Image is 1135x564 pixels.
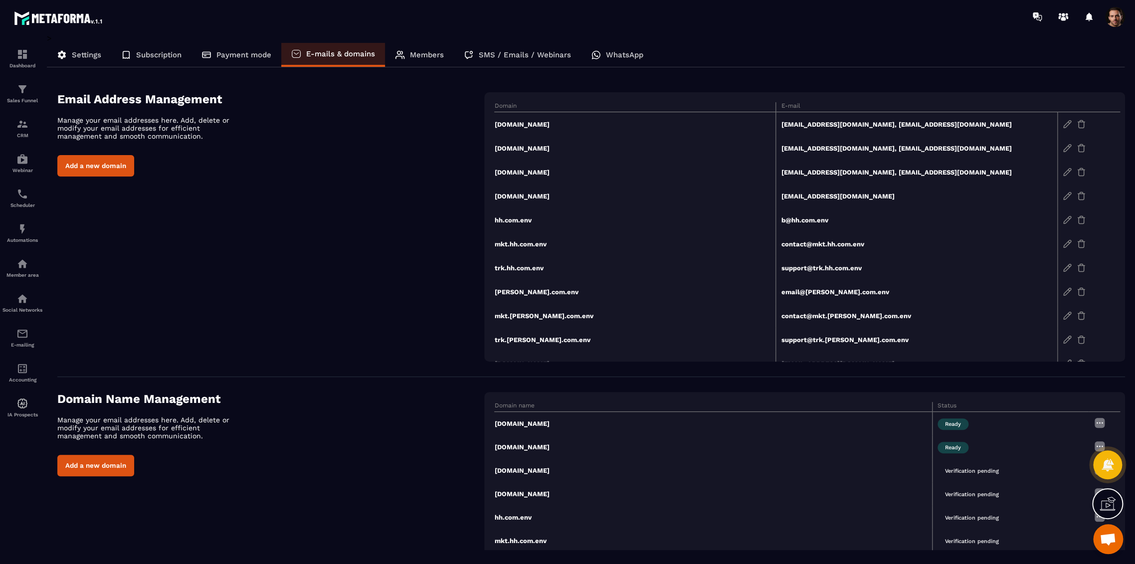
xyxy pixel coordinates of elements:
[16,293,28,305] img: social-network
[494,304,776,328] td: mkt.[PERSON_NAME].com.env
[16,83,28,95] img: formation
[606,50,643,59] p: WhatsApp
[1077,144,1086,153] img: trash-gr.2c9399ab.svg
[1077,168,1086,177] img: trash-gr.2c9399ab.svg
[1063,311,1072,320] img: edit-gr.78e3acdd.svg
[57,392,484,406] h4: Domain Name Management
[2,377,42,382] p: Accounting
[938,489,1006,500] span: Verification pending
[1077,311,1086,320] img: trash-gr.2c9399ab.svg
[494,280,776,304] td: [PERSON_NAME].com.env
[494,102,776,112] th: Domain
[494,402,932,412] th: Domain name
[2,355,42,390] a: accountantaccountantAccounting
[16,258,28,270] img: automations
[16,363,28,375] img: accountant
[776,232,1058,256] td: contact@mkt.hh.com.env
[306,49,375,58] p: E-mails & domains
[494,412,932,436] td: [DOMAIN_NAME]
[16,188,28,200] img: scheduler
[2,146,42,181] a: automationsautomationsWebinar
[494,328,776,352] td: trk.[PERSON_NAME].com.env
[1093,524,1123,554] a: Mở cuộc trò chuyện
[1063,215,1072,224] img: edit-gr.78e3acdd.svg
[494,482,932,506] td: [DOMAIN_NAME]
[1094,440,1106,452] img: more
[938,418,968,430] span: Ready
[1063,168,1072,177] img: edit-gr.78e3acdd.svg
[1077,359,1086,368] img: trash-gr.2c9399ab.svg
[410,50,444,59] p: Members
[2,412,42,417] p: IA Prospects
[2,111,42,146] a: formationformationCRM
[16,118,28,130] img: formation
[2,285,42,320] a: social-networksocial-networkSocial Networks
[494,352,776,376] td: [DOMAIN_NAME]
[2,63,42,68] p: Dashboard
[494,529,932,553] td: mkt.hh.com.env
[494,435,932,459] td: [DOMAIN_NAME]
[1063,359,1072,368] img: edit-gr.78e3acdd.svg
[776,352,1058,376] td: [EMAIL_ADDRESS][DOMAIN_NAME]
[1077,215,1086,224] img: trash-gr.2c9399ab.svg
[494,208,776,232] td: hh.com.env
[2,250,42,285] a: automationsautomationsMember area
[57,455,134,476] button: Add a new domain
[57,155,134,177] button: Add a new domain
[16,48,28,60] img: formation
[2,237,42,243] p: Automations
[776,256,1058,280] td: support@trk.hh.com.env
[1063,263,1072,272] img: edit-gr.78e3acdd.svg
[1063,335,1072,344] img: edit-gr.78e3acdd.svg
[1077,191,1086,200] img: trash-gr.2c9399ab.svg
[2,98,42,103] p: Sales Funnel
[2,181,42,215] a: schedulerschedulerScheduler
[1077,239,1086,248] img: trash-gr.2c9399ab.svg
[494,506,932,529] td: hh.com.env
[2,133,42,138] p: CRM
[1063,144,1072,153] img: edit-gr.78e3acdd.svg
[938,512,1006,524] span: Verification pending
[494,136,776,160] td: [DOMAIN_NAME]
[1063,191,1072,200] img: edit-gr.78e3acdd.svg
[57,92,484,106] h4: Email Address Management
[2,307,42,313] p: Social Networks
[16,328,28,340] img: email
[2,41,42,76] a: formationformationDashboard
[14,9,104,27] img: logo
[776,184,1058,208] td: [EMAIL_ADDRESS][DOMAIN_NAME]
[938,536,1006,547] span: Verification pending
[938,442,968,453] span: Ready
[1077,120,1086,129] img: trash-gr.2c9399ab.svg
[1063,120,1072,129] img: edit-gr.78e3acdd.svg
[494,232,776,256] td: mkt.hh.com.env
[494,112,776,137] td: [DOMAIN_NAME]
[2,320,42,355] a: emailemailE-mailing
[494,160,776,184] td: [DOMAIN_NAME]
[16,397,28,409] img: automations
[72,50,101,59] p: Settings
[1063,239,1072,248] img: edit-gr.78e3acdd.svg
[2,168,42,173] p: Webinar
[776,208,1058,232] td: b@hh.com.env
[1094,417,1106,429] img: more
[776,160,1058,184] td: [EMAIL_ADDRESS][DOMAIN_NAME], [EMAIL_ADDRESS][DOMAIN_NAME]
[776,304,1058,328] td: contact@mkt.[PERSON_NAME].com.env
[136,50,182,59] p: Subscription
[938,465,1006,477] span: Verification pending
[16,223,28,235] img: automations
[1077,263,1086,272] img: trash-gr.2c9399ab.svg
[479,50,571,59] p: SMS / Emails / Webinars
[57,116,232,140] p: Manage your email addresses here. Add, delete or modify your email addresses for efficient manage...
[494,256,776,280] td: trk.hh.com.env
[2,342,42,348] p: E-mailing
[776,328,1058,352] td: support@trk.[PERSON_NAME].com.env
[2,76,42,111] a: formationformationSales Funnel
[776,102,1058,112] th: E-mail
[1094,487,1106,499] img: more
[1077,287,1086,296] img: trash-gr.2c9399ab.svg
[2,215,42,250] a: automationsautomationsAutomations
[933,402,1089,412] th: Status
[494,184,776,208] td: [DOMAIN_NAME]
[776,280,1058,304] td: email@[PERSON_NAME].com.env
